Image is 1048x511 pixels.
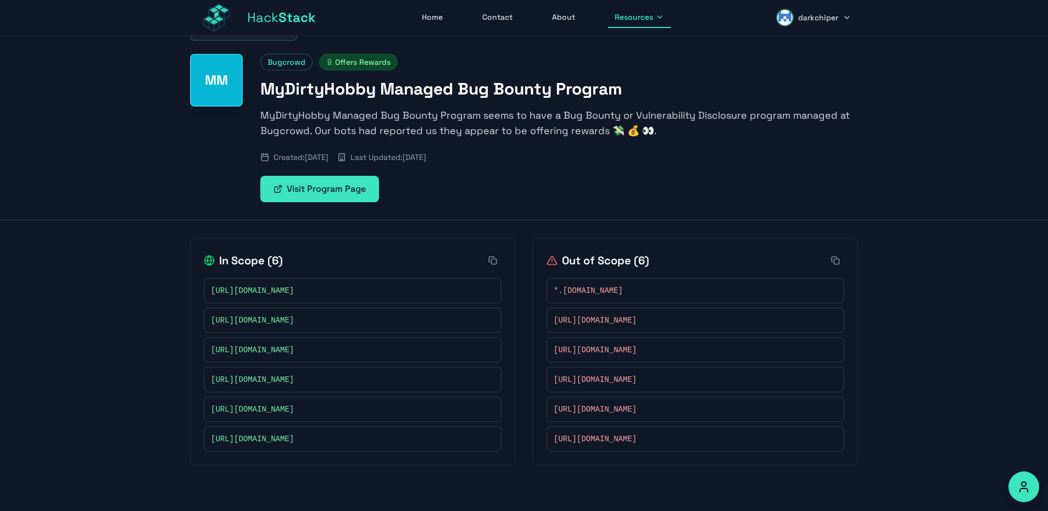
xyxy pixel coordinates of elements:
[770,4,858,31] button: darkchiper
[350,152,426,163] span: Last Updated: [DATE]
[211,285,294,296] span: [URL][DOMAIN_NAME]
[554,285,623,296] span: *.[DOMAIN_NAME]
[274,152,328,163] span: Created: [DATE]
[211,404,294,415] span: [URL][DOMAIN_NAME]
[554,404,637,415] span: [URL][DOMAIN_NAME]
[211,315,294,326] span: [URL][DOMAIN_NAME]
[484,252,501,269] button: Copy all in-scope items
[319,54,398,70] span: Offers Rewards
[260,79,858,99] h1: MyDirtyHobby Managed Bug Bounty Program
[260,108,858,138] p: MyDirtyHobby Managed Bug Bounty Program seems to have a Bug Bounty or Vulnerability Disclosure pr...
[211,345,294,356] span: [URL][DOMAIN_NAME]
[545,7,582,28] a: About
[190,54,243,107] div: MyDirtyHobby Managed Bug Bounty Program
[554,345,637,356] span: [URL][DOMAIN_NAME]
[278,9,316,26] span: Stack
[547,253,649,268] h2: Out of Scope ( 6 )
[247,9,316,26] span: Hack
[260,54,313,70] span: Bugcrowd
[415,7,449,28] a: Home
[554,434,637,445] span: [URL][DOMAIN_NAME]
[1008,471,1039,502] button: Accessibility Options
[608,7,671,28] button: Resources
[776,9,794,26] img: darkchiper
[260,176,379,202] a: Visit Program Page
[615,12,653,23] span: Resources
[211,434,294,445] span: [URL][DOMAIN_NAME]
[204,253,283,268] h2: In Scope ( 6 )
[554,315,637,326] span: [URL][DOMAIN_NAME]
[476,7,519,28] a: Contact
[554,374,637,385] span: [URL][DOMAIN_NAME]
[211,374,294,385] span: [URL][DOMAIN_NAME]
[798,12,838,23] span: darkchiper
[827,252,844,269] button: Copy all out-of-scope items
